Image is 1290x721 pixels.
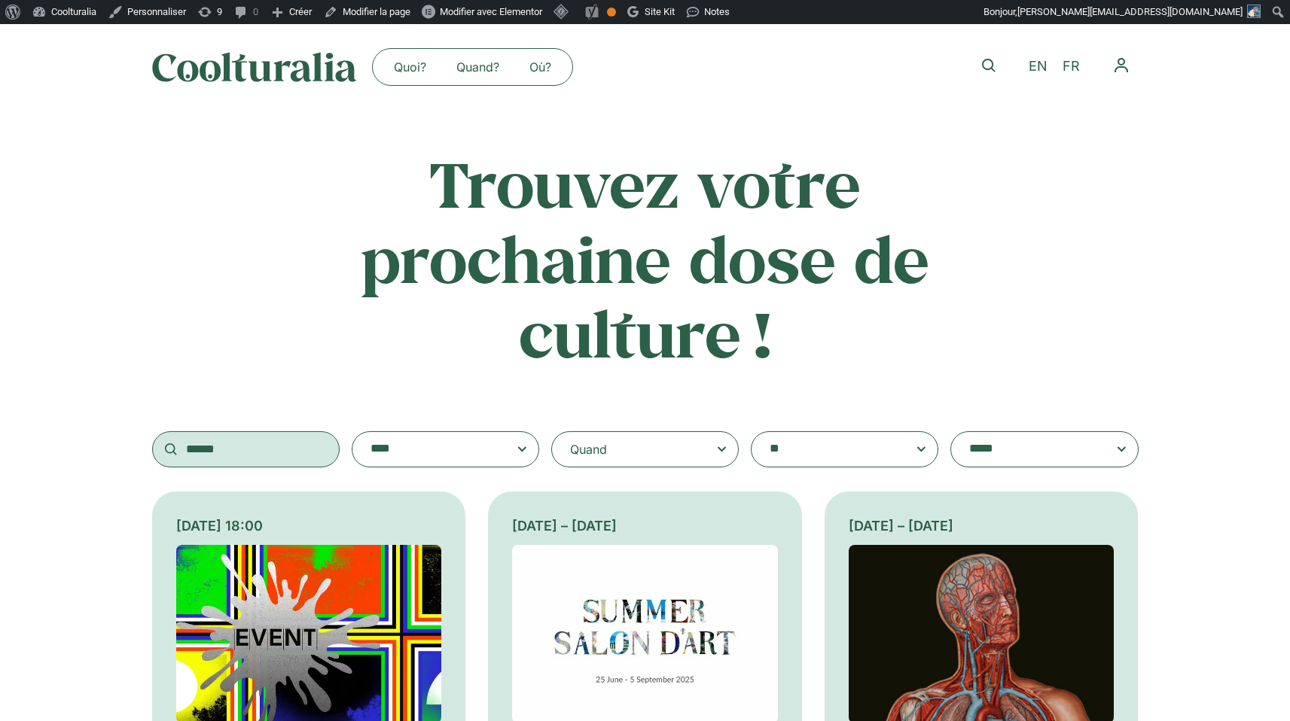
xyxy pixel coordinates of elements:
[512,516,778,536] div: [DATE] – [DATE]
[379,55,441,79] a: Quoi?
[371,439,491,460] textarea: Search
[849,516,1115,536] div: [DATE] – [DATE]
[514,55,566,79] a: Où?
[440,6,542,17] span: Modifier avec Elementor
[176,516,442,536] div: [DATE] 18:00
[349,146,941,371] h2: Trouvez votre prochaine dose de culture !
[770,439,890,460] textarea: Search
[1055,56,1087,78] a: FR
[570,440,607,458] div: Quand
[607,8,616,17] div: OK
[441,55,514,79] a: Quand?
[1104,48,1139,83] button: Permuter le menu
[1021,56,1055,78] a: EN
[1017,6,1243,17] span: [PERSON_NAME][EMAIL_ADDRESS][DOMAIN_NAME]
[1104,48,1139,83] nav: Menu
[379,55,566,79] nav: Menu
[1029,59,1048,75] span: EN
[969,439,1090,460] textarea: Search
[1063,59,1080,75] span: FR
[645,6,675,17] span: Site Kit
